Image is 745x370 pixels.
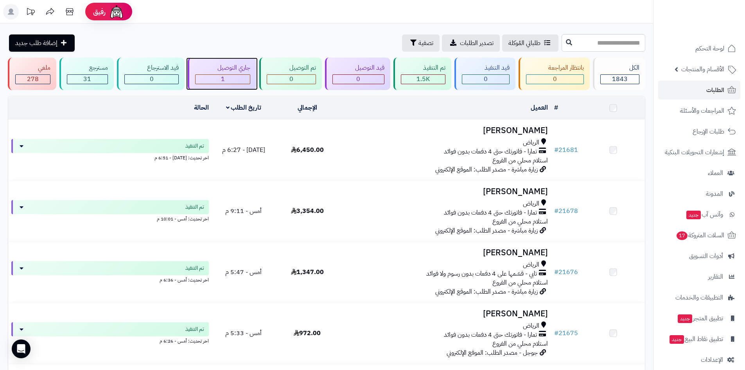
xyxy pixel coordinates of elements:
[612,74,628,84] span: 1843
[462,63,510,72] div: قيد التنفيذ
[658,122,740,141] a: طلبات الإرجاع
[289,74,293,84] span: 0
[492,156,548,165] span: استلام محلي من الفروع
[195,63,251,72] div: جاري التوصيل
[333,75,384,84] div: 0
[185,203,204,211] span: تم التنفيذ
[658,164,740,182] a: العملاء
[342,126,548,135] h3: [PERSON_NAME]
[706,188,723,199] span: المدونة
[708,168,723,179] span: العملاء
[194,103,209,112] a: الحالة
[444,147,537,156] span: تمارا - فاتورتك حتى 4 دفعات بدون فوائد
[658,330,740,348] a: تطبيق نقاط البيعجديد
[686,209,723,220] span: وآتس آب
[258,58,323,90] a: تم التوصيل 0
[294,328,321,338] span: 972.00
[658,247,740,265] a: أدوات التسويق
[435,226,538,235] span: زيارة مباشرة - مصدر الطلب: الموقع الإلكتروني
[677,313,723,324] span: تطبيق المتجر
[222,145,265,155] span: [DATE] - 6:27 م
[418,38,433,48] span: تصفية
[291,206,324,216] span: 3,354.00
[554,328,578,338] a: #21675
[658,101,740,120] a: المراجعات والأسئلة
[401,75,445,84] div: 1533
[83,74,91,84] span: 31
[526,63,584,72] div: بانتظار المراجعة
[689,251,723,262] span: أدوات التسويق
[11,214,209,222] div: اخر تحديث: أمس - 10:01 م
[291,145,324,155] span: 6,450.00
[554,267,578,277] a: #21676
[27,74,39,84] span: 278
[11,275,209,283] div: اخر تحديث: أمس - 6:36 م
[523,138,539,147] span: الرياض
[677,231,688,240] span: 17
[15,63,50,72] div: ملغي
[342,309,548,318] h3: [PERSON_NAME]
[185,142,204,150] span: تم التنفيذ
[692,21,738,38] img: logo-2.png
[21,4,40,22] a: تحديثات المنصة
[6,58,58,90] a: ملغي 278
[435,165,538,174] span: زيارة مباشرة - مصدر الطلب: الموقع الإلكتروني
[267,75,316,84] div: 0
[225,267,262,277] span: أمس - 5:47 م
[554,103,558,112] a: #
[67,75,108,84] div: 31
[492,217,548,226] span: استلام محلي من الفروع
[460,38,494,48] span: تصدير الطلبات
[15,38,57,48] span: إضافة طلب جديد
[701,354,723,365] span: الإعدادات
[678,314,692,323] span: جديد
[658,39,740,58] a: لوحة التحكم
[658,205,740,224] a: وآتس آبجديد
[401,63,446,72] div: تم التنفيذ
[442,34,500,52] a: تصدير الطلبات
[109,4,124,20] img: ai-face.png
[115,58,186,90] a: قيد الاسترجاع 0
[658,226,740,245] a: السلات المتروكة17
[185,264,204,272] span: تم التنفيذ
[708,271,723,282] span: التقارير
[658,288,740,307] a: التطبيقات والخدمات
[426,269,537,278] span: تابي - قسّمها على 4 دفعات بدون رسوم ولا فوائد
[356,74,360,84] span: 0
[447,348,538,357] span: جوجل - مصدر الطلب: الموقع الإلكتروني
[591,58,647,90] a: الكل1843
[523,260,539,269] span: الرياض
[342,187,548,196] h3: [PERSON_NAME]
[124,63,179,72] div: قيد الاسترجاع
[185,325,204,333] span: تم التنفيذ
[554,206,558,216] span: #
[658,267,740,286] a: التقارير
[554,206,578,216] a: #21678
[186,58,258,90] a: جاري التوصيل 1
[706,85,724,96] span: الطلبات
[453,58,517,90] a: قيد التنفيذ 0
[658,350,740,369] a: الإعدادات
[58,58,116,90] a: مسترجع 31
[681,64,724,75] span: الأقسام والمنتجات
[658,81,740,99] a: الطلبات
[416,74,430,84] span: 1.5K
[435,287,538,296] span: زيارة مباشرة - مصدر الطلب: الموقع الإلكتروني
[600,63,639,72] div: الكل
[12,339,31,358] div: Open Intercom Messenger
[332,63,384,72] div: قيد التوصيل
[554,145,578,155] a: #21681
[492,339,548,348] span: استلام محلي من الفروع
[492,278,548,287] span: استلام محلي من الفروع
[323,58,392,90] a: قيد التوصيل 0
[221,74,225,84] span: 1
[225,328,262,338] span: أمس - 5:33 م
[553,74,557,84] span: 0
[554,267,558,277] span: #
[675,292,723,303] span: التطبيقات والخدمات
[686,211,701,219] span: جديد
[9,34,75,52] a: إضافة طلب جديد
[665,147,724,158] span: إشعارات التحويلات البنكية
[658,184,740,203] a: المدونة
[531,103,548,112] a: العميل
